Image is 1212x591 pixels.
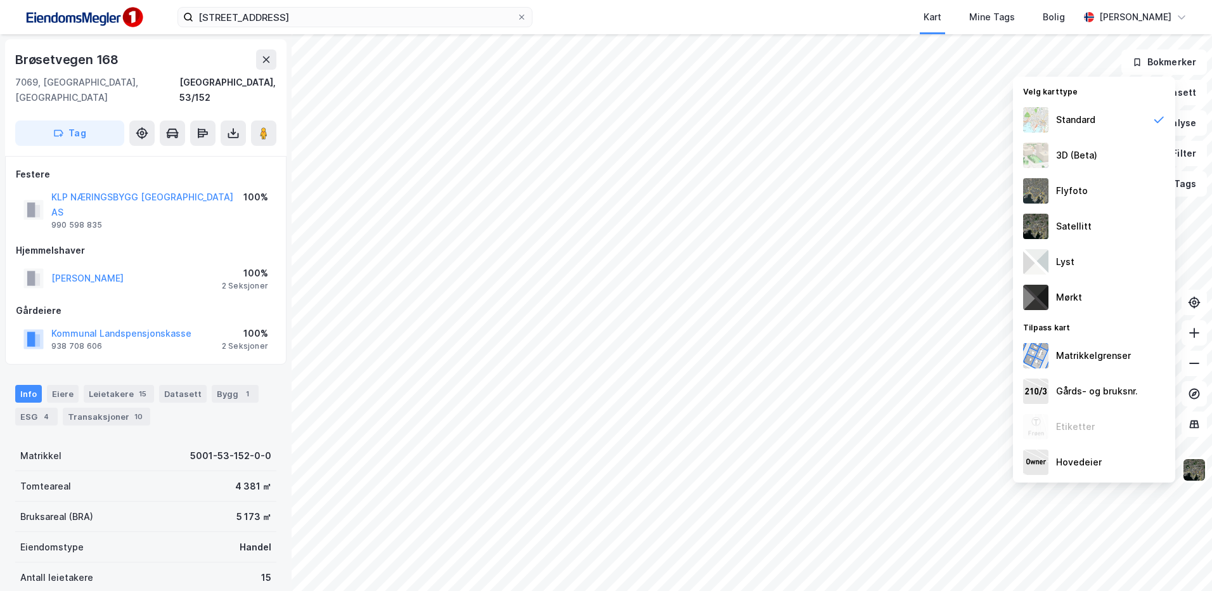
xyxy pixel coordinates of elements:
div: Tomteareal [20,479,71,494]
div: Hjemmelshaver [16,243,276,258]
button: Bokmerker [1121,49,1207,75]
div: Matrikkel [20,448,61,464]
div: 2 Seksjoner [222,281,268,291]
div: 5001-53-152-0-0 [190,448,271,464]
div: 4 [40,410,53,423]
img: 9k= [1182,458,1206,482]
div: Flyfoto [1056,183,1088,198]
img: luj3wr1y2y3+OchiMxRmMxRlscgabnMEmZ7DJGWxyBpucwSZnsMkZbHIGm5zBJmewyRlscgabnMEmZ7DJGWxyBpucwSZnsMkZ... [1023,249,1048,275]
div: Eiere [47,385,79,403]
div: Standard [1056,112,1095,127]
img: Z [1023,178,1048,204]
div: Datasett [159,385,207,403]
img: Z [1023,107,1048,133]
div: Info [15,385,42,403]
div: [PERSON_NAME] [1099,10,1171,25]
div: 990 598 835 [51,220,102,230]
button: Filter [1146,141,1207,166]
div: Antall leietakere [20,570,93,585]
div: [GEOGRAPHIC_DATA], 53/152 [179,75,276,105]
img: F4PB6Px+NJ5v8B7XTbfpPpyloAAAAASUVORK5CYII= [20,3,147,32]
div: Kontrollprogram for chat [1149,530,1212,591]
button: Tags [1148,171,1207,197]
div: 100% [222,266,268,281]
div: 100% [243,190,268,205]
div: 938 708 606 [51,341,102,351]
div: 15 [136,387,149,400]
img: Z [1023,143,1048,168]
div: Brøsetvegen 168 [15,49,121,70]
iframe: Chat Widget [1149,530,1212,591]
img: Z [1023,414,1048,439]
div: Gårds- og bruksnr. [1056,384,1138,399]
img: cadastreBorders.cfe08de4b5ddd52a10de.jpeg [1023,343,1048,368]
div: Velg karttype [1013,79,1175,102]
div: 15 [261,570,271,585]
img: 9k= [1023,214,1048,239]
div: Mørkt [1056,290,1082,305]
div: Bolig [1043,10,1065,25]
div: Bruksareal (BRA) [20,509,93,524]
div: Handel [240,540,271,555]
div: Tilpass kart [1013,315,1175,338]
div: Lyst [1056,254,1074,270]
div: Eiendomstype [20,540,84,555]
input: Søk på adresse, matrikkel, gårdeiere, leietakere eller personer [193,8,517,27]
div: 3D (Beta) [1056,148,1097,163]
div: Leietakere [84,385,154,403]
button: Tag [15,120,124,146]
div: Etiketter [1056,419,1095,434]
div: ESG [15,408,58,425]
img: cadastreKeys.547ab17ec502f5a4ef2b.jpeg [1023,379,1048,404]
img: nCdM7BzjoCAAAAAElFTkSuQmCC [1023,285,1048,310]
div: 1 [241,387,254,400]
div: 10 [132,410,145,423]
div: Bygg [212,385,259,403]
div: 7069, [GEOGRAPHIC_DATA], [GEOGRAPHIC_DATA] [15,75,179,105]
div: 100% [222,326,268,341]
div: Matrikkelgrenser [1056,348,1131,363]
div: 4 381 ㎡ [235,479,271,494]
div: Transaksjoner [63,408,150,425]
img: majorOwner.b5e170eddb5c04bfeeff.jpeg [1023,450,1048,475]
div: Mine Tags [969,10,1015,25]
div: 2 Seksjoner [222,341,268,351]
div: Satellitt [1056,219,1092,234]
div: 5 173 ㎡ [236,509,271,524]
div: Festere [16,167,276,182]
div: Kart [924,10,941,25]
div: Hovedeier [1056,455,1102,470]
div: Gårdeiere [16,303,276,318]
